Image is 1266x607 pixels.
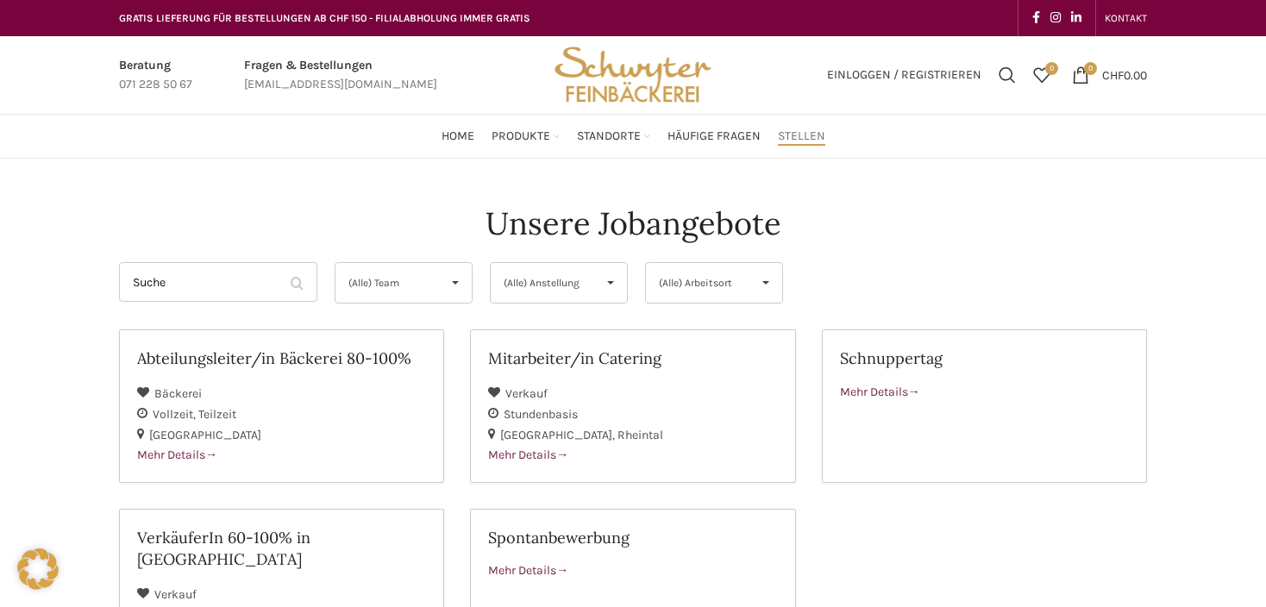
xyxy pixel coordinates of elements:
span: Verkauf [505,386,548,401]
div: Main navigation [110,119,1156,153]
a: Produkte [492,119,560,153]
div: Meine Wunschliste [1025,58,1059,92]
a: Einloggen / Registrieren [818,58,990,92]
span: Stundenbasis [504,407,578,422]
span: 0 [1084,62,1097,75]
span: Mehr Details [137,447,217,462]
span: ▾ [749,263,782,303]
a: Infobox link [119,56,192,95]
span: Standorte [577,128,641,145]
span: ▾ [594,263,627,303]
a: 0 CHF0.00 [1063,58,1156,92]
span: (Alle) Team [348,263,430,303]
span: Häufige Fragen [667,128,761,145]
span: (Alle) Anstellung [504,263,586,303]
span: Einloggen / Registrieren [827,69,981,81]
a: Site logo [548,66,718,81]
span: GRATIS LIEFERUNG FÜR BESTELLUNGEN AB CHF 150 - FILIALABHOLUNG IMMER GRATIS [119,12,530,24]
span: Mehr Details [488,447,568,462]
a: KONTAKT [1105,1,1147,35]
div: Secondary navigation [1096,1,1156,35]
span: Produkte [492,128,550,145]
span: Bäckerei [154,386,202,401]
span: Verkauf [154,587,197,602]
span: 0 [1045,62,1058,75]
span: CHF [1102,67,1124,82]
span: Home [442,128,474,145]
a: Linkedin social link [1066,6,1087,30]
a: 0 [1025,58,1059,92]
a: Suchen [990,58,1025,92]
span: Teilzeit [198,407,236,422]
span: [GEOGRAPHIC_DATA] [149,428,261,442]
span: ▾ [439,263,472,303]
span: Mehr Details [488,563,568,578]
span: KONTAKT [1105,12,1147,24]
span: Vollzeit [153,407,198,422]
h2: Schnuppertag [840,347,1129,369]
span: (Alle) Arbeitsort [659,263,741,303]
span: Rheintal [617,428,663,442]
h2: Mitarbeiter/in Catering [488,347,777,369]
a: Stellen [778,119,825,153]
span: Mehr Details [840,385,920,399]
img: Bäckerei Schwyter [548,36,718,114]
span: Stellen [778,128,825,145]
h2: Spontanbewerbung [488,527,777,548]
a: Facebook social link [1027,6,1045,30]
a: Abteilungsleiter/in Bäckerei 80-100% Bäckerei Vollzeit Teilzeit [GEOGRAPHIC_DATA] Mehr Details [119,329,444,483]
a: Schnuppertag Mehr Details [822,329,1147,483]
h2: Abteilungsleiter/in Bäckerei 80-100% [137,347,426,369]
a: Mitarbeiter/in Catering Verkauf Stundenbasis [GEOGRAPHIC_DATA] Rheintal Mehr Details [470,329,795,483]
a: Instagram social link [1045,6,1066,30]
a: Home [442,119,474,153]
a: Infobox link [244,56,437,95]
bdi: 0.00 [1102,67,1147,82]
h2: VerkäuferIn 60-100% in [GEOGRAPHIC_DATA] [137,527,426,570]
a: Standorte [577,119,650,153]
h4: Unsere Jobangebote [486,202,781,245]
span: [GEOGRAPHIC_DATA] [500,428,617,442]
input: Suche [119,262,317,302]
a: Häufige Fragen [667,119,761,153]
